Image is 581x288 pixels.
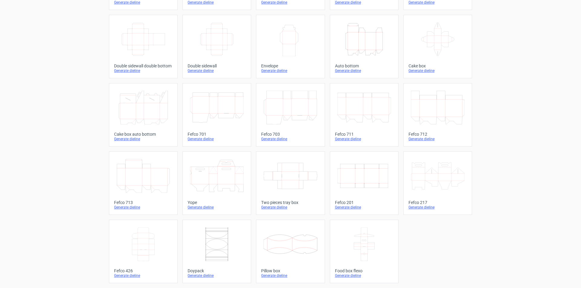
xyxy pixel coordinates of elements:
[114,268,172,273] div: Fefco 426
[261,200,320,205] div: Two pieces tray box
[335,63,393,68] div: Auto bottom
[261,205,320,210] div: Generate dieline
[261,273,320,278] div: Generate dieline
[114,273,172,278] div: Generate dieline
[409,68,467,73] div: Generate dieline
[335,68,393,73] div: Generate dieline
[188,137,246,141] div: Generate dieline
[114,68,172,73] div: Generate dieline
[188,132,246,137] div: Fefco 701
[109,83,178,147] a: Cake box auto bottomGenerate dieline
[188,268,246,273] div: Doypack
[256,83,325,147] a: Fefco 703Generate dieline
[335,132,393,137] div: Fefco 711
[261,63,320,68] div: Envelope
[114,205,172,210] div: Generate dieline
[188,273,246,278] div: Generate dieline
[335,268,393,273] div: Food box flexo
[109,15,178,78] a: Double sidewall double bottomGenerate dieline
[261,68,320,73] div: Generate dieline
[335,137,393,141] div: Generate dieline
[182,220,251,283] a: DoypackGenerate dieline
[114,200,172,205] div: Fefco 713
[330,15,399,78] a: Auto bottomGenerate dieline
[330,83,399,147] a: Fefco 711Generate dieline
[188,205,246,210] div: Generate dieline
[409,200,467,205] div: Fefco 217
[335,273,393,278] div: Generate dieline
[114,132,172,137] div: Cake box auto bottom
[403,83,472,147] a: Fefco 712Generate dieline
[409,205,467,210] div: Generate dieline
[182,15,251,78] a: Double sidewallGenerate dieline
[256,15,325,78] a: EnvelopeGenerate dieline
[409,137,467,141] div: Generate dieline
[261,132,320,137] div: Fefco 703
[403,151,472,215] a: Fefco 217Generate dieline
[188,68,246,73] div: Generate dieline
[109,220,178,283] a: Fefco 426Generate dieline
[409,63,467,68] div: Cake box
[335,200,393,205] div: Fefco 201
[409,132,467,137] div: Fefco 712
[335,205,393,210] div: Generate dieline
[188,200,246,205] div: Yope
[114,137,172,141] div: Generate dieline
[261,137,320,141] div: Generate dieline
[330,151,399,215] a: Fefco 201Generate dieline
[256,151,325,215] a: Two pieces tray boxGenerate dieline
[182,151,251,215] a: YopeGenerate dieline
[188,63,246,68] div: Double sidewall
[182,83,251,147] a: Fefco 701Generate dieline
[256,220,325,283] a: Pillow boxGenerate dieline
[261,268,320,273] div: Pillow box
[403,15,472,78] a: Cake boxGenerate dieline
[114,63,172,68] div: Double sidewall double bottom
[109,151,178,215] a: Fefco 713Generate dieline
[330,220,399,283] a: Food box flexoGenerate dieline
